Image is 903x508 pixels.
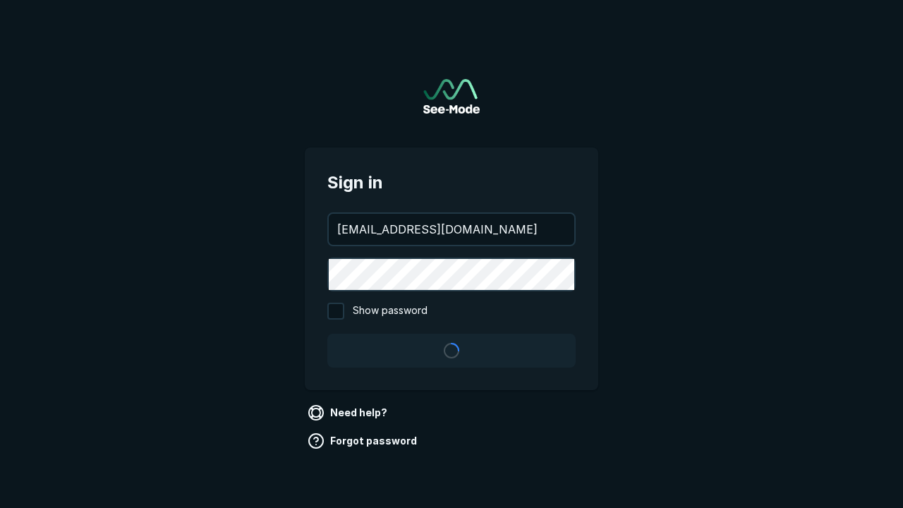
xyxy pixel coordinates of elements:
a: Go to sign in [423,79,480,114]
input: your@email.com [329,214,574,245]
a: Need help? [305,401,393,424]
span: Show password [353,303,428,320]
span: Sign in [327,170,576,195]
a: Forgot password [305,430,423,452]
img: See-Mode Logo [423,79,480,114]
